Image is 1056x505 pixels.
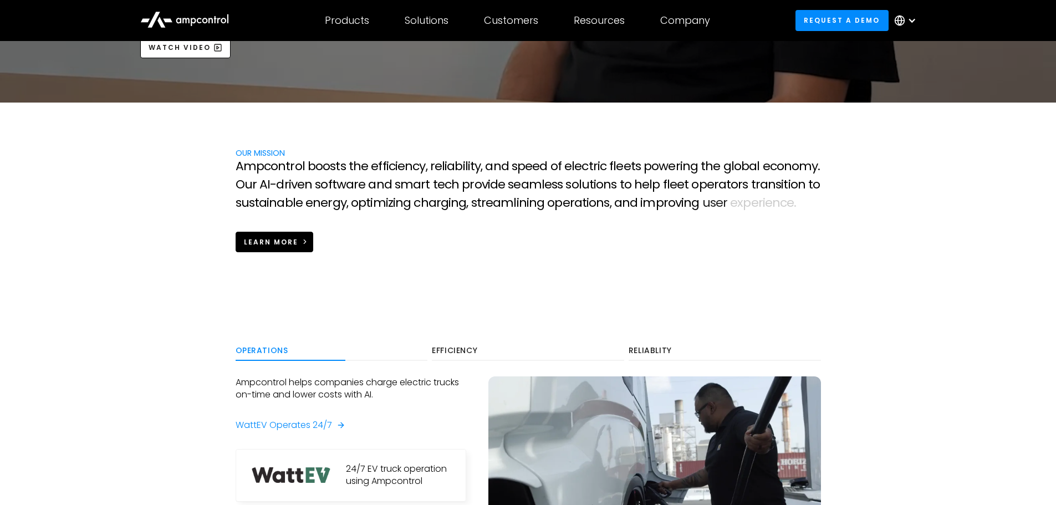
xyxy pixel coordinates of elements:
[738,177,742,192] span: r
[244,237,298,247] div: Learn more
[670,177,677,192] span: e
[624,159,631,174] span: e
[529,196,537,210] span: n
[777,159,784,174] span: o
[660,14,710,27] div: Company
[667,177,670,192] span: l
[634,177,642,192] span: h
[493,196,501,210] span: a
[349,159,353,174] span: t
[376,177,384,192] span: n
[763,196,765,210] span: i
[336,177,346,192] span: w
[291,177,297,192] span: v
[333,196,340,210] span: g
[589,159,593,174] span: t
[581,177,589,192] span: u
[635,159,641,174] span: s
[624,177,631,192] span: o
[558,159,562,174] span: f
[600,159,606,174] span: c
[582,196,586,210] span: t
[395,196,403,210] span: n
[742,177,748,192] span: s
[730,196,737,210] span: e
[731,177,738,192] span: o
[393,196,395,210] span: i
[613,159,616,174] span: l
[328,196,332,210] span: r
[477,196,481,210] span: t
[470,159,475,174] span: t
[521,177,529,192] span: a
[335,159,340,174] span: t
[389,159,395,174] span: c
[463,159,465,174] span: i
[382,159,386,174] span: f
[501,159,509,174] span: d
[289,177,291,192] span: i
[297,177,304,192] span: e
[751,177,756,192] span: t
[652,177,660,192] span: p
[481,159,482,174] span: ,
[295,159,302,174] span: o
[320,196,328,210] span: e
[512,159,517,174] span: s
[741,159,749,174] span: b
[425,177,430,192] span: t
[346,196,348,210] span: ,
[794,196,796,210] span: .
[770,159,777,174] span: c
[241,196,249,210] span: u
[442,159,445,174] span: l
[285,159,290,174] span: t
[236,177,244,192] span: O
[278,159,285,174] span: n
[574,196,582,210] span: a
[677,177,684,192] span: e
[675,196,681,210] span: v
[716,196,723,210] span: e
[718,177,726,192] span: a
[792,159,799,174] span: o
[649,177,652,192] span: l
[395,159,397,174] span: i
[346,177,354,192] span: a
[765,196,772,210] span: e
[593,159,598,174] span: r
[412,159,419,174] span: c
[236,159,243,174] span: A
[249,196,254,210] span: s
[544,177,552,192] span: e
[455,159,462,174] span: b
[276,177,284,192] span: d
[772,196,780,210] span: n
[490,177,498,192] span: d
[501,196,513,210] span: m
[780,196,787,210] span: c
[723,159,731,174] span: g
[527,196,529,210] span: i
[610,196,611,210] span: ,
[386,159,389,174] span: i
[784,159,792,174] span: n
[574,159,581,174] span: e
[405,14,448,27] div: Solutions
[529,177,542,192] span: m
[586,196,589,210] span: i
[267,177,270,192] span: I
[622,196,630,210] span: n
[371,159,378,174] span: e
[664,196,668,210] span: r
[475,159,481,174] span: y
[285,196,293,210] span: b
[366,196,370,210] span: t
[421,177,425,192] span: r
[462,177,470,192] span: p
[484,14,538,27] div: Customers
[468,159,470,174] span: i
[236,346,428,356] div: Operations
[574,14,625,27] div: Resources
[642,177,649,192] span: e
